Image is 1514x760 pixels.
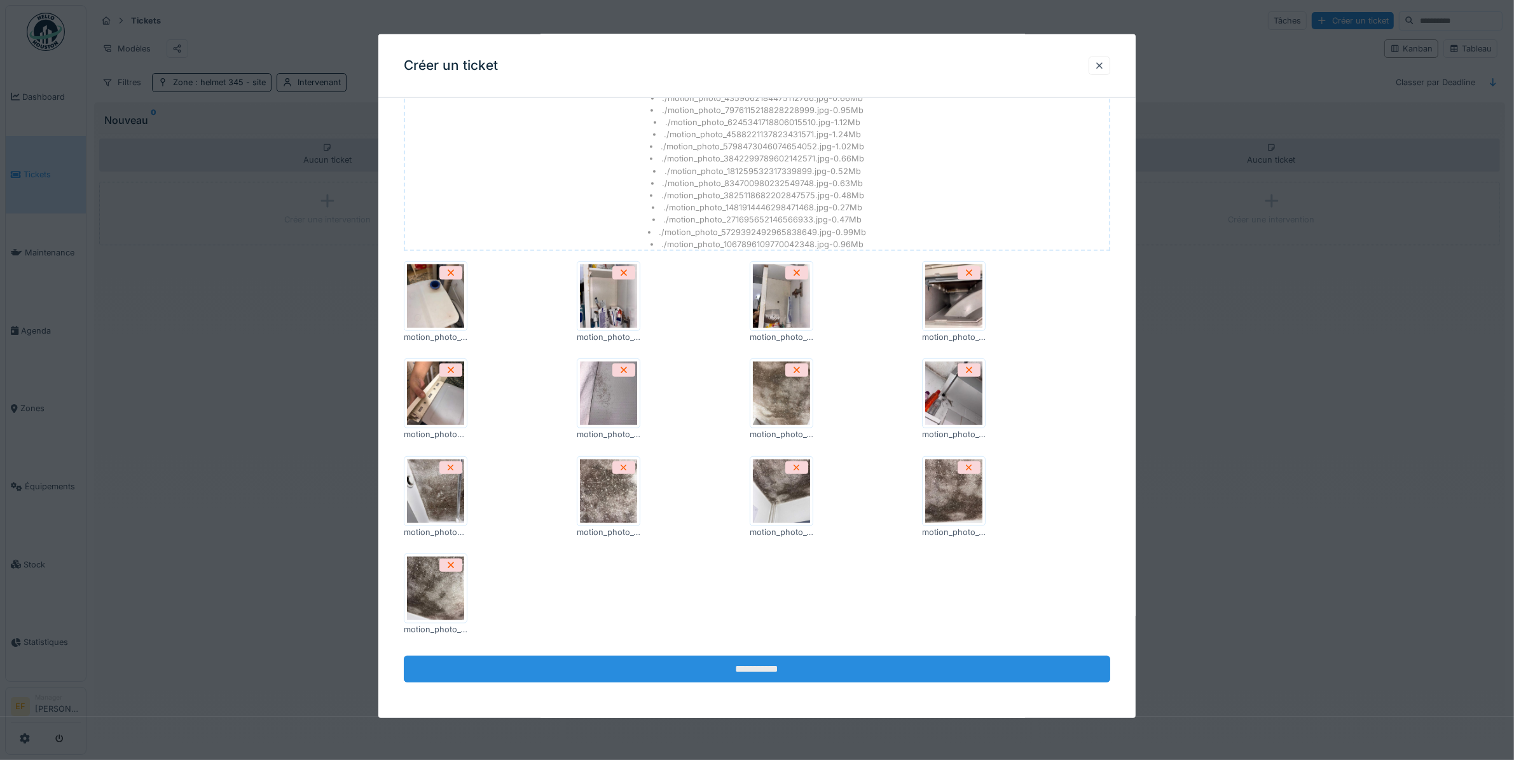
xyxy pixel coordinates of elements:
[650,140,865,153] li: ./motion_photo_5798473046074654052.jpg - 1.02 Mb
[407,557,464,620] img: yfmz8uz7ffdv3or8fv8sz2kcwj1p
[650,238,864,250] li: ./motion_photo_1067896109770042348.jpg - 0.96 Mb
[753,264,810,328] img: aj7ilymexp2glo3o2l1idgctoj7m
[580,264,637,328] img: cpnklpe84fg2g3wrm28pv9xg7y3z
[404,58,498,74] h3: Créer un ticket
[651,177,864,189] li: ./motion_photo_834700980232549748.jpg - 0.63 Mb
[922,428,986,440] div: motion_photo_4359062184475112766.jpg
[577,428,640,440] div: motion_photo_3842299789602142571.jpg
[653,165,861,177] li: ./motion_photo_181259532317339899.jpg - 0.52 Mb
[750,526,813,538] div: motion_photo_5798473046074654052.jpg
[404,526,467,538] div: motion_photo_7976115218828228999.jpg
[750,331,813,343] div: motion_photo_181259532317339899.jpg
[407,362,464,425] img: mghvqx4p0stprdqw3496zp4tx2ui
[652,214,862,226] li: ./motion_photo_271695652146566933.jpg - 0.47 Mb
[753,459,810,522] img: 49x4quisefvp4gt6lb4mti9dm7om
[652,201,862,214] li: ./motion_photo_1481914446298471468.jpg - 0.27 Mb
[404,623,467,635] div: motion_photo_5729392492965838649.jpg
[653,128,862,140] li: ./motion_photo_4588221137823431571.jpg - 1.24 Mb
[580,459,637,522] img: ddcpkrah4k80b1vmpgj7hrrofb58
[407,459,464,522] img: 2p19pmtm1en7c723y6vyxfm4dfdd
[580,362,637,425] img: je1ayscotstzpg8oyrwa59quo2ap
[407,264,464,328] img: 5ek95mlcc7wzvj4fg0rewqfkikom
[577,526,640,538] div: motion_photo_6245341718806015510.jpg
[925,264,982,328] img: tpqowitzgcao5vrrdd9ij1uzgrlr
[654,116,860,128] li: ./motion_photo_6245341718806015510.jpg - 1.12 Mb
[925,362,982,425] img: dwlfguv6imbcd6zwve9eoz5ju7yl
[650,104,864,116] li: ./motion_photo_7976115218828228999.jpg - 0.95 Mb
[648,226,867,238] li: ./motion_photo_5729392492965838649.jpg - 0.99 Mb
[651,92,864,104] li: ./motion_photo_4359062184475112766.jpg - 0.66 Mb
[922,526,986,538] div: motion_photo_4588221137823431571.jpg
[650,153,864,165] li: ./motion_photo_3842299789602142571.jpg - 0.66 Mb
[750,428,813,440] div: motion_photo_1067896109770042348.jpg
[577,331,640,343] div: motion_photo_834700980232549748.jpg
[753,362,810,425] img: jhdcyr9qp1tfu9w01tt2xux5z1uo
[650,189,864,201] li: ./motion_photo_3825118682202847575.jpg - 0.48 Mb
[404,331,467,343] div: motion_photo_1481914446298471468.jpg
[922,331,986,343] div: motion_photo_3825118682202847575.jpg
[925,459,982,522] img: lbtq9y07j93s22sounk3rxdyquuu
[404,428,467,440] div: motion_photo_271695652146566933.jpg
